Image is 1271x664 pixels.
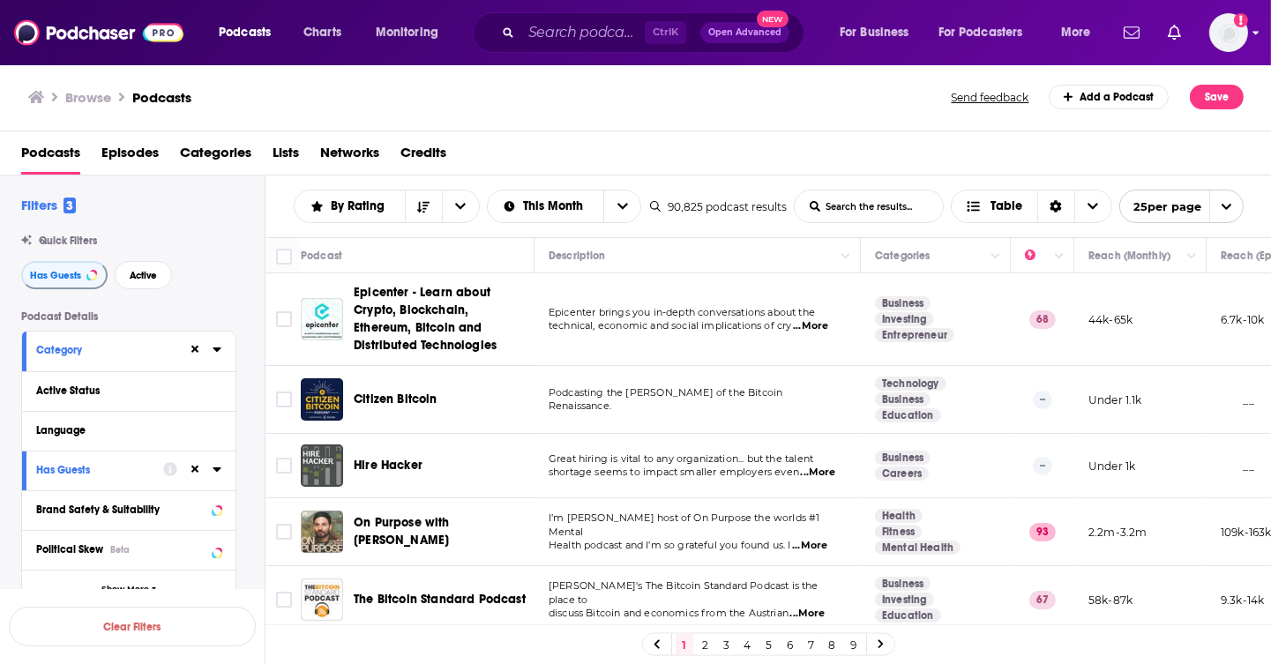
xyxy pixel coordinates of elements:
[1033,391,1052,408] p: --
[276,458,292,474] span: Toggle select row
[1033,457,1052,474] p: --
[1221,392,1254,407] p: __
[803,634,820,655] a: 7
[64,198,76,213] span: 3
[1119,190,1244,223] button: open menu
[363,19,461,47] button: open menu
[1029,523,1056,541] p: 93
[1209,13,1248,52] span: Logged in as riccas
[301,298,343,340] img: Epicenter - Learn about Crypto, Blockchain, Ethereum, Bitcoin and Distributed Technologies
[295,200,405,213] button: open menu
[487,190,642,223] h2: Select Date Range
[132,89,191,106] a: Podcasts
[824,634,841,655] a: 8
[938,20,1023,45] span: For Podcasters
[30,271,81,280] span: Has Guests
[354,591,526,608] a: The Bitcoin Standard Podcast
[36,424,210,436] div: Language
[276,392,292,407] span: Toggle select row
[101,138,159,175] span: Episodes
[1234,13,1248,27] svg: Add a profile image
[875,593,934,607] a: Investing
[1049,19,1113,47] button: open menu
[792,539,827,553] span: ...More
[354,458,422,473] span: Hire Hacker
[110,544,130,556] div: Beta
[985,246,1006,267] button: Column Actions
[276,592,292,608] span: Toggle select row
[36,384,210,397] div: Active Status
[718,634,736,655] a: 3
[875,577,931,591] a: Business
[840,20,909,45] span: For Business
[645,21,686,44] span: Ctrl K
[301,511,343,553] img: On Purpose with Jay Shetty
[400,138,446,175] a: Credits
[1088,593,1133,608] p: 58k-87k
[1209,13,1248,52] img: User Profile
[1037,190,1074,222] div: Sort Direction
[442,190,479,222] button: open menu
[951,190,1112,223] button: Choose View
[276,311,292,327] span: Toggle select row
[294,190,480,223] h2: Choose List sort
[36,504,206,516] div: Brand Safety & Suitability
[781,634,799,655] a: 6
[1025,245,1050,266] div: Power Score
[793,319,828,333] span: ...More
[354,457,422,474] a: Hire Hacker
[14,16,183,49] img: Podchaser - Follow, Share and Rate Podcasts
[700,22,789,43] button: Open AdvancedNew
[301,378,343,421] img: Citizen Bitcoin
[708,28,781,37] span: Open Advanced
[1049,246,1070,267] button: Column Actions
[739,634,757,655] a: 4
[115,261,172,289] button: Active
[490,12,821,53] div: Search podcasts, credits, & more...
[1088,392,1142,407] p: Under 1.1k
[1029,310,1056,328] p: 68
[301,578,343,621] img: The Bitcoin Standard Podcast
[36,339,188,361] button: Category
[292,19,352,47] a: Charts
[549,579,819,606] span: [PERSON_NAME]'s The Bitcoin Standard Podcast is the place to
[180,138,251,175] span: Categories
[875,392,931,407] a: Business
[303,20,341,45] span: Charts
[1120,193,1202,220] span: 25 per page
[991,200,1023,213] span: Table
[549,539,791,551] span: Health podcast and I’m so grateful you found us. I
[376,20,438,45] span: Monitoring
[845,634,863,655] a: 9
[523,200,589,213] span: This Month
[1061,20,1091,45] span: More
[354,514,528,549] a: On Purpose with [PERSON_NAME]
[301,444,343,487] img: Hire Hacker
[760,634,778,655] a: 5
[354,285,497,353] span: Epicenter - Learn about Crypto, Blockchain, Ethereum, Bitcoin and Distributed Technologies
[521,19,645,47] input: Search podcasts, credits, & more...
[273,138,299,175] a: Lists
[1221,459,1254,474] p: __
[331,200,391,213] span: By Rating
[320,138,379,175] a: Networks
[21,138,80,175] a: Podcasts
[36,498,221,520] button: Brand Safety & Suitability
[1029,591,1056,608] p: 67
[1088,245,1170,266] div: Reach (Monthly)
[1221,312,1264,327] p: 6.7k-10k
[301,245,342,266] div: Podcast
[790,607,826,621] span: ...More
[354,284,528,354] a: Epicenter - Learn about Crypto, Blockchain, Ethereum, Bitcoin and Distributed Technologies
[354,592,526,607] span: The Bitcoin Standard Podcast
[65,89,111,106] h3: Browse
[36,344,176,356] div: Category
[549,452,813,465] span: Great hiring is vital to any organization... but the talent
[875,408,941,422] a: Education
